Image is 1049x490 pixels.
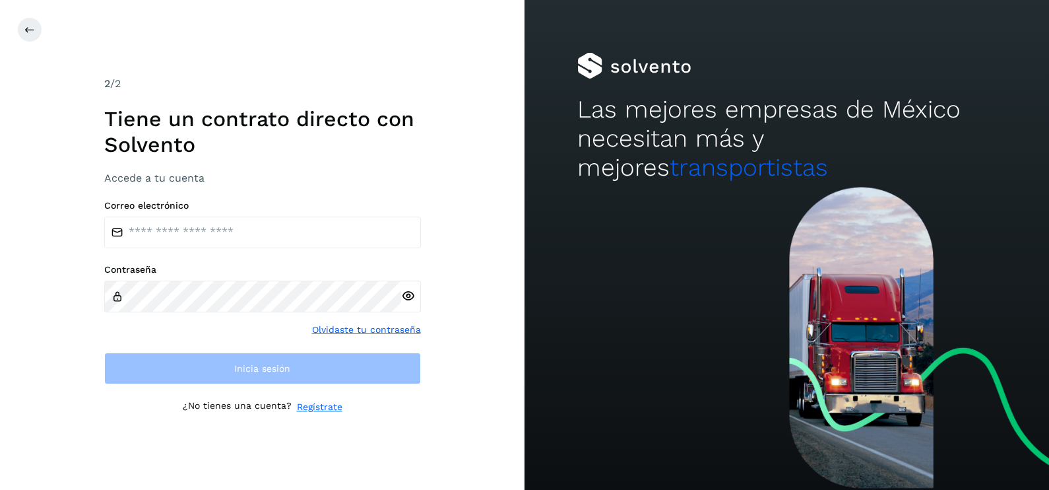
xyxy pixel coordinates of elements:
span: 2 [104,77,110,90]
button: Inicia sesión [104,353,421,384]
h3: Accede a tu cuenta [104,172,421,184]
label: Correo electrónico [104,200,421,211]
h2: Las mejores empresas de México necesitan más y mejores [577,95,997,183]
div: /2 [104,76,421,92]
a: Olvidaste tu contraseña [312,323,421,337]
span: Inicia sesión [234,364,290,373]
p: ¿No tienes una cuenta? [183,400,292,414]
h1: Tiene un contrato directo con Solvento [104,106,421,157]
a: Regístrate [297,400,342,414]
span: transportistas [670,153,828,182]
label: Contraseña [104,264,421,275]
